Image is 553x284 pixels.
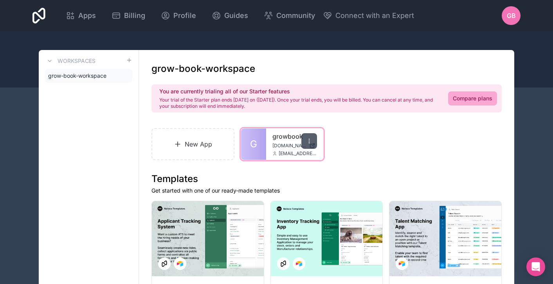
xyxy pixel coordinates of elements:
[159,97,439,109] p: Your trial of the Starter plan ends [DATE] on ([DATE]). Once your trial ends, you will be billed....
[59,7,102,24] a: Apps
[151,173,502,185] h1: Templates
[177,261,183,267] img: Airtable Logo
[151,128,234,160] a: New App
[155,7,202,24] a: Profile
[399,261,405,267] img: Airtable Logo
[323,10,414,21] button: Connect with an Expert
[272,143,317,149] a: [DOMAIN_NAME]
[45,69,132,83] a: grow-book-workspace
[258,7,321,24] a: Community
[105,7,151,24] a: Billing
[205,7,254,24] a: Guides
[279,150,317,157] span: [EMAIL_ADDRESS][DOMAIN_NAME]
[151,187,502,195] p: Get started with one of our ready-made templates
[526,257,545,276] div: Open Intercom Messenger
[124,10,145,21] span: Billing
[272,132,317,141] a: growbook
[276,10,315,21] span: Community
[224,10,248,21] span: Guides
[296,261,302,267] img: Airtable Logo
[159,88,439,95] h2: You are currently trialing all of our Starter features
[78,10,96,21] span: Apps
[48,72,106,80] span: grow-book-workspace
[272,143,306,149] span: [DOMAIN_NAME]
[250,138,257,150] span: G
[151,63,255,75] h1: grow-book-workspace
[173,10,196,21] span: Profile
[507,11,516,20] span: GB
[45,56,95,66] a: Workspaces
[448,91,497,105] a: Compare plans
[241,129,266,160] a: G
[335,10,414,21] span: Connect with an Expert
[58,57,95,65] h3: Workspaces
